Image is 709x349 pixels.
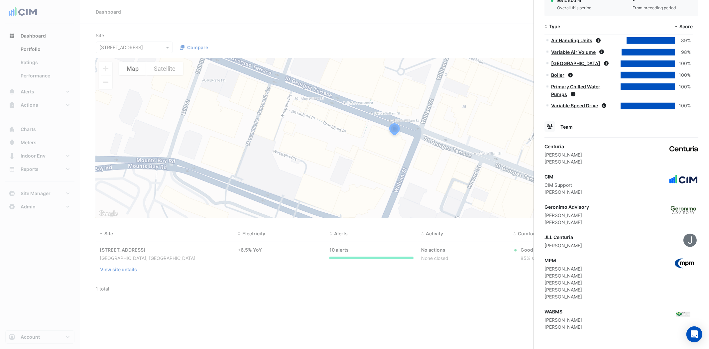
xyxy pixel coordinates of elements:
[668,143,698,156] img: Centuria
[679,24,693,29] span: Score
[544,219,589,226] div: [PERSON_NAME]
[544,293,582,300] div: [PERSON_NAME]
[544,308,582,315] div: WABMS
[551,103,598,108] a: Variable Speed Drive
[668,257,698,270] img: MPM
[544,143,582,150] div: Centuria
[675,71,691,79] div: 100%
[544,323,582,330] div: [PERSON_NAME]
[560,124,573,130] span: Team
[551,84,600,97] a: Primary Chilled Water Pumps
[549,24,560,29] span: Type
[668,308,698,321] img: WABMS
[557,5,592,11] div: Overall this period
[551,38,592,43] a: Air Handling Units
[544,188,582,195] div: [PERSON_NAME]
[544,316,582,323] div: [PERSON_NAME]
[675,83,691,91] div: 100%
[675,37,691,45] div: 89%
[544,212,589,219] div: [PERSON_NAME]
[668,173,698,186] img: CIM
[686,326,702,342] div: Open Intercom Messenger
[544,158,582,165] div: [PERSON_NAME]
[544,151,582,158] div: [PERSON_NAME]
[544,272,582,279] div: [PERSON_NAME]
[551,60,600,66] a: [GEOGRAPHIC_DATA]
[675,49,691,56] div: 98%
[687,235,693,245] span: J
[544,173,582,180] div: CIM
[675,60,691,67] div: 100%
[551,49,596,55] a: Variable Air Volume
[668,203,698,217] img: Geronimo Advisory
[682,234,698,247] fa-layers: JLL Centuria
[544,181,582,188] div: CIM Support
[544,257,582,264] div: MPM
[544,279,582,286] div: [PERSON_NAME]
[633,5,676,11] div: From preceding period
[544,286,582,293] div: [PERSON_NAME]
[544,234,582,241] div: JLL Centuria
[675,102,691,110] div: 100%
[551,72,564,78] a: Boiler
[544,242,582,249] div: [PERSON_NAME]
[544,265,582,272] div: [PERSON_NAME]
[544,203,589,210] div: Geronimo Advisory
